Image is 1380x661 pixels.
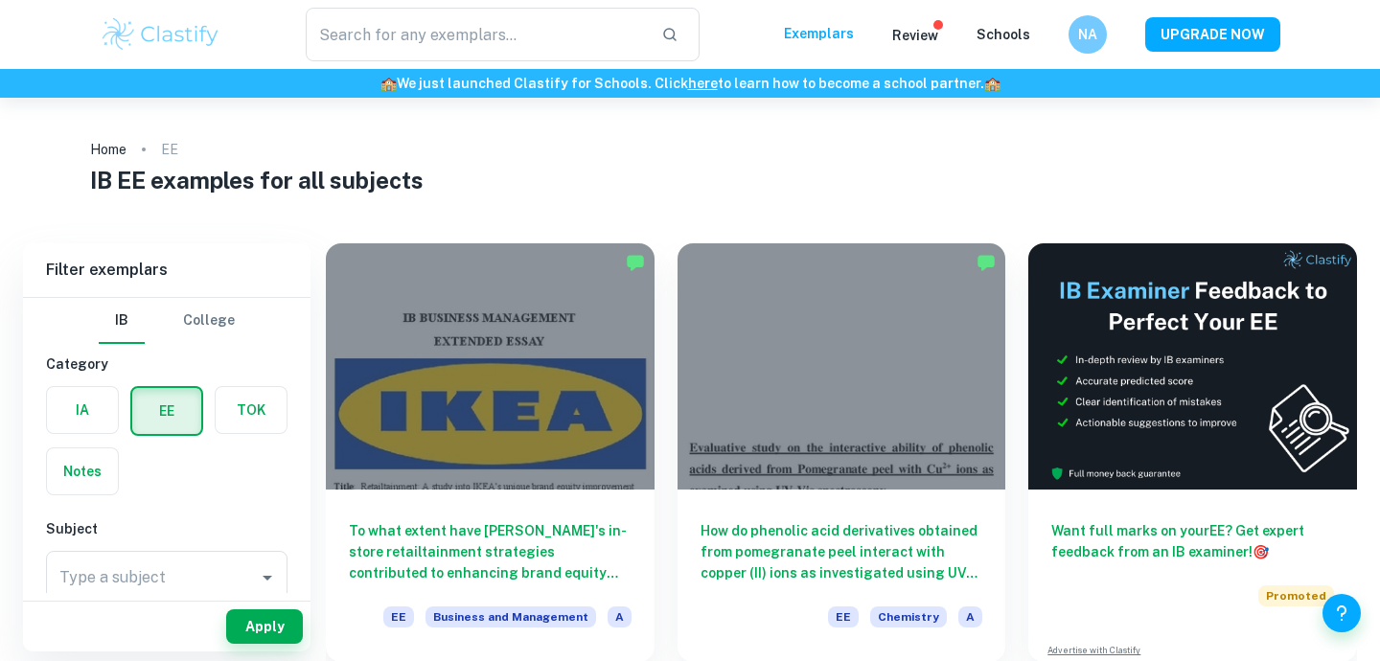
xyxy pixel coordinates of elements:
[984,76,1000,91] span: 🏫
[958,606,982,627] span: A
[90,163,1291,197] h1: IB EE examples for all subjects
[47,448,118,494] button: Notes
[4,73,1376,94] h6: We just launched Clastify for Schools. Click to learn how to become a school partner.
[1047,644,1140,657] a: Advertise with Clastify
[306,8,646,61] input: Search for any exemplars...
[1051,520,1334,562] h6: Want full marks on your EE ? Get expert feedback from an IB examiner!
[1145,17,1280,52] button: UPGRADE NOW
[47,387,118,433] button: IA
[608,606,632,627] span: A
[90,136,126,163] a: Home
[99,298,145,344] button: IB
[977,253,996,272] img: Marked
[1322,594,1361,632] button: Help and Feedback
[688,76,718,91] a: here
[425,606,596,627] span: Business and Management
[132,388,201,434] button: EE
[977,27,1030,42] a: Schools
[1028,243,1357,490] img: Thumbnail
[1069,15,1107,54] button: NA
[183,298,235,344] button: College
[226,609,303,644] button: Apply
[46,518,287,539] h6: Subject
[828,606,859,627] span: EE
[701,520,983,583] h6: How do phenolic acid derivatives obtained from pomegranate peel interact with copper (II) ions as...
[1258,585,1334,606] span: Promoted
[380,76,397,91] span: 🏫
[46,353,287,375] h6: Category
[100,15,221,54] img: Clastify logo
[23,243,310,297] h6: Filter exemplars
[1253,544,1269,559] span: 🎯
[349,520,632,583] h6: To what extent have [PERSON_NAME]'s in-store retailtainment strategies contributed to enhancing b...
[1077,24,1099,45] h6: NA
[626,253,645,272] img: Marked
[99,298,235,344] div: Filter type choice
[161,139,178,160] p: EE
[254,564,281,591] button: Open
[784,23,854,44] p: Exemplars
[383,606,414,627] span: EE
[216,387,287,433] button: TOK
[892,25,938,46] p: Review
[870,606,947,627] span: Chemistry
